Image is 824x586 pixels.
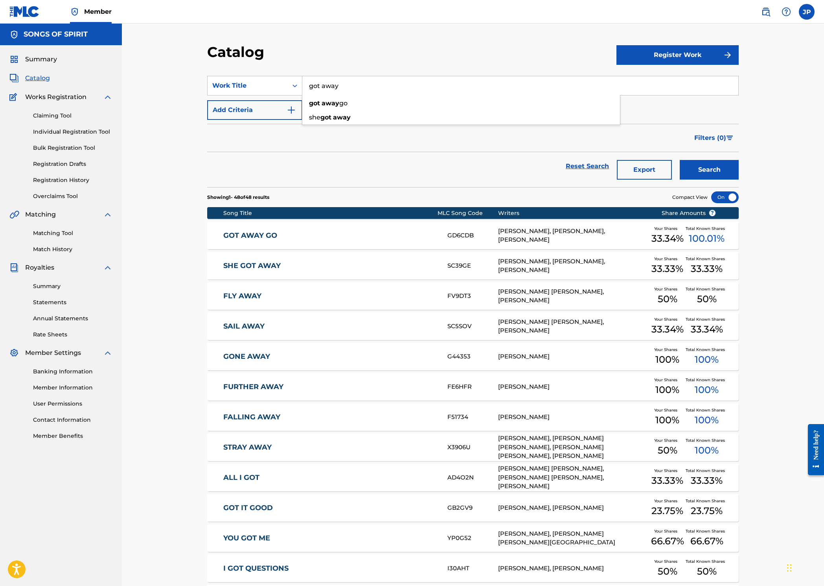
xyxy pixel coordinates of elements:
span: Your Shares [654,407,681,413]
span: 50 % [658,443,677,457]
iframe: Resource Center [802,418,824,481]
span: 100 % [695,353,719,367]
span: Your Shares [654,226,681,231]
span: go [339,99,348,107]
p: Showing 1 - 48 of 48 results [207,194,269,201]
img: Member Settings [9,348,19,358]
span: 33.34 % [691,322,723,336]
span: Your Shares [654,347,681,353]
img: Royalties [9,263,19,272]
span: 100 % [695,443,719,457]
span: Your Shares [654,437,681,443]
div: AD4O2N [447,473,498,482]
img: Works Registration [9,92,20,102]
span: ? [709,210,715,216]
div: X3906U [447,443,498,452]
button: Register Work [616,45,739,65]
span: Your Shares [654,468,681,474]
img: Top Rightsholder [70,7,79,17]
div: [PERSON_NAME], [PERSON_NAME] [498,564,649,573]
div: [PERSON_NAME], [PERSON_NAME] [PERSON_NAME][GEOGRAPHIC_DATA] [498,529,649,547]
a: Registration Drafts [33,160,112,168]
a: ALL I GOT [223,473,437,482]
span: Your Shares [654,377,681,383]
span: Total Known Shares [686,377,728,383]
a: Claiming Tool [33,112,112,120]
button: Add Criteria [207,100,302,120]
span: Total Known Shares [686,468,728,474]
span: Total Known Shares [686,437,728,443]
span: 33.33 % [691,262,723,276]
a: Statements [33,298,112,307]
span: Your Shares [654,498,681,504]
span: she [309,114,320,121]
span: Total Known Shares [686,498,728,504]
div: G44353 [447,352,498,361]
span: Total Known Shares [686,316,728,322]
a: CatalogCatalog [9,73,50,83]
span: Total Known Shares [686,528,728,534]
span: Your Shares [654,316,681,322]
div: [PERSON_NAME], [PERSON_NAME], [PERSON_NAME] [498,227,649,244]
a: FALLING AWAY [223,413,437,422]
a: YOU GOT ME [223,534,437,543]
div: [PERSON_NAME], [PERSON_NAME] [PERSON_NAME], [PERSON_NAME] [PERSON_NAME], [PERSON_NAME] [498,434,649,461]
a: GONE AWAY [223,352,437,361]
span: 33.33 % [651,474,683,488]
a: Bulk Registration Tool [33,144,112,152]
span: Total Known Shares [686,226,728,231]
span: Compact View [672,194,708,201]
div: FV9DT3 [447,292,498,301]
img: expand [103,210,112,219]
span: 50 % [658,564,677,579]
a: SHE GOT AWAY [223,261,437,270]
div: SC5SOV [447,322,498,331]
img: expand [103,263,112,272]
a: GOT AWAY GO [223,231,437,240]
div: Work Title [212,81,283,90]
div: F51734 [447,413,498,422]
img: Summary [9,55,19,64]
span: Filters ( 0 ) [694,133,726,143]
span: Your Shares [654,256,681,262]
a: I GOT QUESTIONS [223,564,437,573]
div: User Menu [799,4,815,20]
span: 66.67 % [690,534,723,548]
div: Writers [498,209,649,217]
div: FE6HFR [447,382,498,391]
span: Total Known Shares [686,286,728,292]
iframe: Chat Widget [785,548,824,586]
a: FLY AWAY [223,292,437,301]
div: GD6CDB [447,231,498,240]
button: Export [617,160,672,180]
img: MLC Logo [9,6,40,17]
span: Royalties [25,263,54,272]
span: Catalog [25,73,50,83]
div: [PERSON_NAME], [PERSON_NAME], [PERSON_NAME] [498,257,649,275]
div: [PERSON_NAME] [PERSON_NAME], [PERSON_NAME] [PERSON_NAME], [PERSON_NAME] [498,464,649,491]
span: Works Registration [25,92,86,102]
button: Search [680,160,739,180]
span: Total Known Shares [686,407,728,413]
span: 100 % [655,353,679,367]
span: 23.75 % [691,504,723,518]
span: Total Known Shares [686,347,728,353]
span: Summary [25,55,57,64]
span: 100.01 % [689,231,725,246]
h2: Catalog [207,43,268,61]
span: 33.33 % [691,474,723,488]
strong: got [320,114,331,121]
a: Public Search [758,4,774,20]
a: Matching Tool [33,229,112,237]
div: Drag [787,556,792,580]
a: Banking Information [33,367,112,376]
div: [PERSON_NAME] [498,413,649,422]
span: 50 % [697,292,717,306]
img: expand [103,348,112,358]
form: Search Form [207,76,739,187]
h5: SONGS OF SPIRIT [24,30,88,39]
img: help [782,7,791,17]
